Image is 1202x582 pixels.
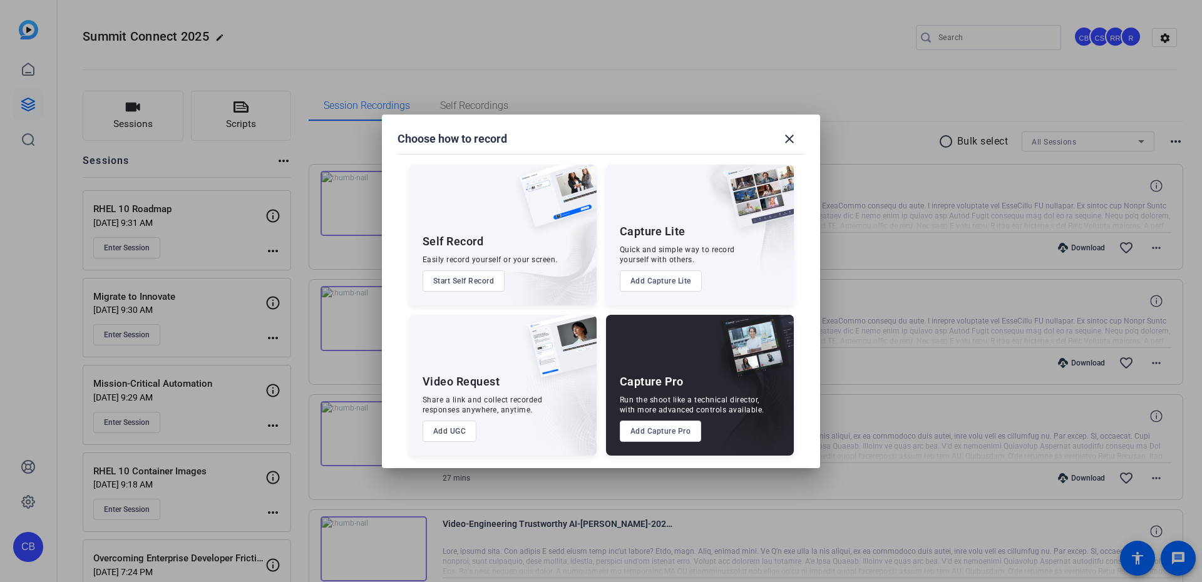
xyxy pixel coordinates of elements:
mat-icon: close [782,131,797,146]
img: ugc-content.png [519,315,597,391]
img: embarkstudio-capture-lite.png [682,165,794,290]
img: capture-lite.png [716,165,794,241]
div: Run the shoot like a technical director, with more advanced controls available. [620,395,764,415]
button: Start Self Record [423,270,505,292]
div: Share a link and collect recorded responses anywhere, anytime. [423,395,543,415]
div: Easily record yourself or your screen. [423,255,558,265]
button: Add UGC [423,421,477,442]
div: Self Record [423,234,484,249]
img: embarkstudio-ugc-content.png [524,354,597,456]
h1: Choose how to record [398,131,507,146]
div: Video Request [423,374,500,389]
div: Capture Lite [620,224,686,239]
button: Add Capture Pro [620,421,702,442]
img: self-record.png [510,165,597,240]
img: capture-pro.png [711,315,794,391]
img: embarkstudio-capture-pro.png [701,330,794,456]
div: Capture Pro [620,374,684,389]
div: Quick and simple way to record yourself with others. [620,245,735,265]
button: Add Capture Lite [620,270,702,292]
img: embarkstudio-self-record.png [488,191,597,305]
